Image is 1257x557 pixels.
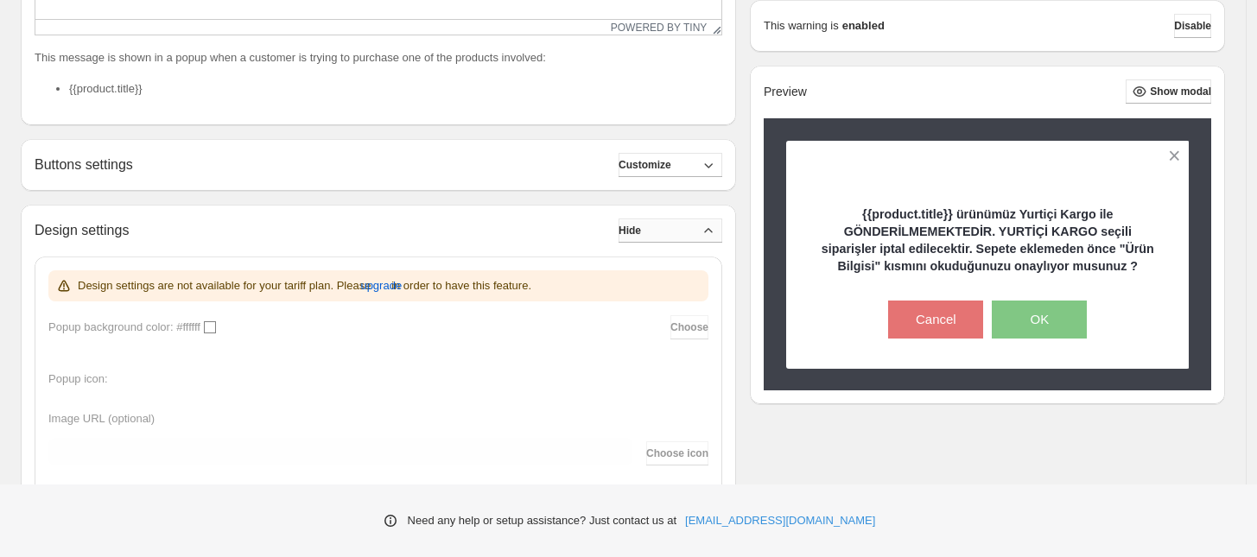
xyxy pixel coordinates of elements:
p: This warning is [764,17,839,35]
span: Customize [619,158,671,172]
button: Show modal [1126,79,1211,104]
span: Disable [1174,19,1211,33]
button: Cancel [888,301,983,339]
span: upgrade [360,277,402,294]
button: OK [992,301,1087,339]
span: Show modal [1150,85,1211,98]
h2: Preview [764,85,807,99]
a: [EMAIL_ADDRESS][DOMAIN_NAME] [685,512,875,529]
button: Disable [1174,14,1211,38]
h2: Design settings [35,222,129,238]
span: Hide [619,224,641,237]
li: {{product.title}} [69,80,722,98]
button: upgrade [360,272,402,300]
p: Design settings are not available for your tariff plan. Please in order to have this feature. [78,277,531,294]
button: Customize [619,153,722,177]
strong: {{product.title}} ürünümüz Yurtiçi Kargo ile GÖNDERİLMEMEKTEDİR. YURTİÇİ KARGO seçili siparişler ... [822,207,1154,273]
p: This message is shown in a popup when a customer is trying to purchase one of the products involved: [35,49,722,66]
button: Hide [619,218,722,243]
strong: enabled [842,17,885,35]
a: Powered by Tiny [611,22,708,34]
div: Resize [707,20,721,35]
h2: Buttons settings [35,156,133,173]
body: Rich Text Area. Press ALT-0 for help. [7,14,679,72]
